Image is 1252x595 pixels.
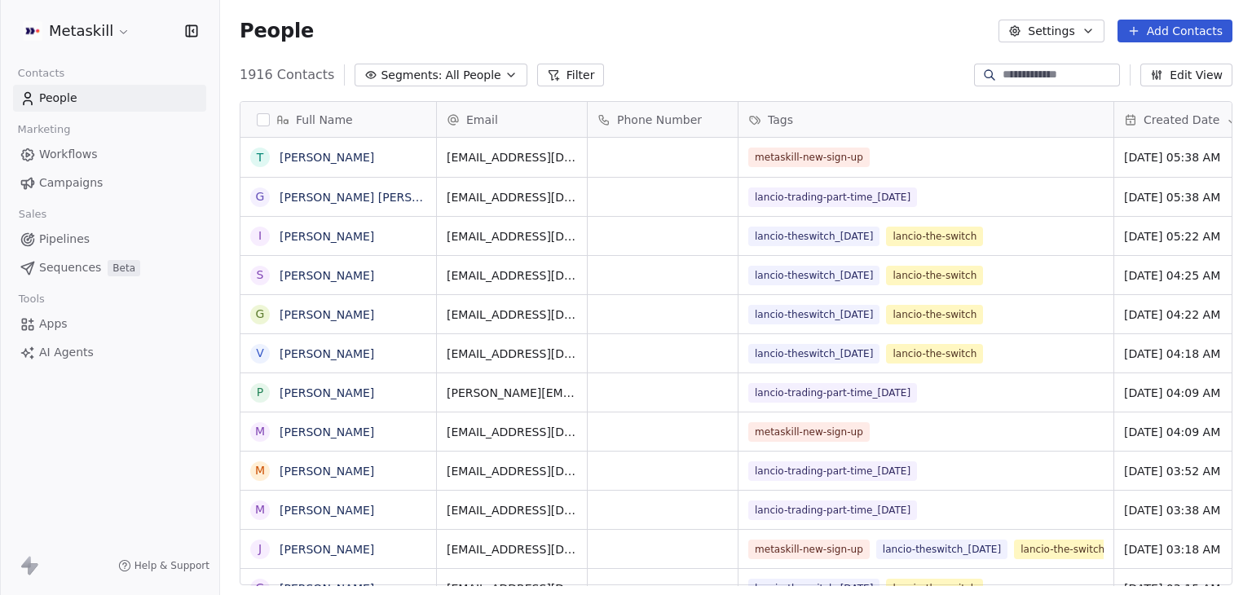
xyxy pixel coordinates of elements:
[118,559,209,572] a: Help & Support
[886,266,983,285] span: lancio-the-switch
[280,386,374,399] a: [PERSON_NAME]
[280,230,374,243] a: [PERSON_NAME]
[748,500,917,520] span: lancio-trading-part-time_[DATE]
[447,306,577,323] span: [EMAIL_ADDRESS][DOMAIN_NAME]
[748,187,917,207] span: lancio-trading-part-time_[DATE]
[13,85,206,112] a: People
[748,148,870,167] span: metaskill-new-sign-up
[13,170,206,196] a: Campaigns
[748,305,879,324] span: lancio-theswitch_[DATE]
[39,146,98,163] span: Workflows
[748,540,870,559] span: metaskill-new-sign-up
[280,504,374,517] a: [PERSON_NAME]
[257,149,264,166] div: T
[1144,112,1219,128] span: Created Date
[258,540,262,558] div: J
[280,269,374,282] a: [PERSON_NAME]
[1118,20,1232,42] button: Add Contacts
[240,65,334,85] span: 1916 Contacts
[447,267,577,284] span: [EMAIL_ADDRESS][DOMAIN_NAME]
[13,141,206,168] a: Workflows
[447,385,577,401] span: [PERSON_NAME][EMAIL_ADDRESS][DOMAIN_NAME]
[134,559,209,572] span: Help & Support
[280,151,374,164] a: [PERSON_NAME]
[256,306,265,323] div: G
[617,112,702,128] span: Phone Number
[447,502,577,518] span: [EMAIL_ADDRESS][DOMAIN_NAME]
[738,102,1113,137] div: Tags
[748,266,879,285] span: lancio-theswitch_[DATE]
[466,112,498,128] span: Email
[11,287,51,311] span: Tools
[748,383,917,403] span: lancio-trading-part-time_[DATE]
[257,267,264,284] div: S
[748,227,879,246] span: lancio-theswitch_[DATE]
[588,102,738,137] div: Phone Number
[39,344,94,361] span: AI Agents
[768,112,793,128] span: Tags
[23,21,42,41] img: AVATAR%20METASKILL%20-%20Colori%20Positivo.png
[13,339,206,366] a: AI Agents
[256,188,265,205] div: G
[11,61,72,86] span: Contacts
[13,311,206,337] a: Apps
[240,102,436,137] div: Full Name
[886,305,983,324] span: lancio-the-switch
[11,202,54,227] span: Sales
[255,462,265,479] div: M
[280,308,374,321] a: [PERSON_NAME]
[447,541,577,558] span: [EMAIL_ADDRESS][DOMAIN_NAME]
[447,463,577,479] span: [EMAIL_ADDRESS][DOMAIN_NAME]
[280,347,374,360] a: [PERSON_NAME]
[748,344,879,364] span: lancio-theswitch_[DATE]
[381,67,442,84] span: Segments:
[258,227,262,245] div: I
[447,149,577,165] span: [EMAIL_ADDRESS][DOMAIN_NAME]
[39,90,77,107] span: People
[447,346,577,362] span: [EMAIL_ADDRESS][DOMAIN_NAME]
[13,226,206,253] a: Pipelines
[11,117,77,142] span: Marketing
[437,102,587,137] div: Email
[39,174,103,192] span: Campaigns
[39,315,68,333] span: Apps
[748,422,870,442] span: metaskill-new-sign-up
[49,20,113,42] span: Metaskill
[886,227,983,246] span: lancio-the-switch
[13,254,206,281] a: SequencesBeta
[256,345,264,362] div: V
[748,461,917,481] span: lancio-trading-part-time_[DATE]
[999,20,1104,42] button: Settings
[39,259,101,276] span: Sequences
[280,191,473,204] a: [PERSON_NAME] [PERSON_NAME]
[280,425,374,439] a: [PERSON_NAME]
[257,384,263,401] div: P
[296,112,353,128] span: Full Name
[39,231,90,248] span: Pipelines
[1140,64,1232,86] button: Edit View
[1014,540,1111,559] span: lancio-the-switch
[445,67,500,84] span: All People
[240,19,314,43] span: People
[280,465,374,478] a: [PERSON_NAME]
[255,423,265,440] div: m
[20,17,134,45] button: Metaskill
[240,138,437,586] div: grid
[537,64,605,86] button: Filter
[280,543,374,556] a: [PERSON_NAME]
[447,424,577,440] span: [EMAIL_ADDRESS][DOMAIN_NAME]
[876,540,1007,559] span: lancio-theswitch_[DATE]
[447,228,577,245] span: [EMAIL_ADDRESS][DOMAIN_NAME]
[886,344,983,364] span: lancio-the-switch
[108,260,140,276] span: Beta
[447,189,577,205] span: [EMAIL_ADDRESS][DOMAIN_NAME]
[280,582,374,595] a: [PERSON_NAME]
[255,501,265,518] div: M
